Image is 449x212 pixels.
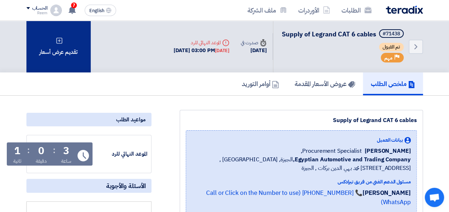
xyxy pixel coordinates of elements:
img: profile_test.png [50,5,62,16]
button: English [85,5,116,16]
div: Supply of Legrand CAT 6 cables [186,116,417,125]
span: Procurement Specialist, [301,147,362,155]
div: الموعد النهائي للرد [174,39,229,46]
div: دقيقة [36,157,47,165]
a: ملف الشركة [242,2,293,19]
div: 3 [63,146,69,156]
h5: أوامر التوريد [242,80,279,88]
h5: عروض الأسعار المقدمة [295,80,355,88]
strong: [PERSON_NAME] [363,188,411,197]
div: #71438 [383,31,400,36]
div: صدرت في [241,39,266,46]
div: : [27,144,30,157]
img: Teradix logo [386,6,423,14]
div: [DATE] 03:00 PM [174,46,229,55]
div: 1 [14,146,20,156]
span: تم القبول [379,43,404,51]
span: الأسئلة والأجوبة [106,182,146,190]
span: English [89,8,104,13]
span: مهم [384,55,393,61]
span: بيانات العميل [377,136,403,144]
span: [PERSON_NAME] [365,147,411,155]
div: الموعد النهائي للرد [94,150,148,158]
div: ثانية [13,157,21,165]
div: 0 [38,146,44,156]
span: Supply of Legrand CAT 6 cables [282,29,376,39]
span: 7 [71,2,77,8]
div: الحساب [32,5,48,11]
b: Egyptian Automotive and Trading Company, [293,155,410,164]
a: الطلبات [336,2,377,19]
a: عروض الأسعار المقدمة [287,72,363,95]
div: مسئول الدعم الفني من فريق تيرادكس [192,178,411,186]
div: Reem [26,11,48,15]
a: أوامر التوريد [234,72,287,95]
a: الأوردرات [293,2,336,19]
h5: ملخص الطلب [371,80,415,88]
a: 📞 [PHONE_NUMBER] (Call or Click on the Number to use WhatsApp) [206,188,411,207]
div: Open chat [425,188,444,207]
div: تقديم عرض أسعار [26,21,91,72]
div: [DATE] [241,46,266,55]
div: [DATE] [215,47,229,54]
div: مواعيد الطلب [26,113,151,126]
div: ساعة [61,157,71,165]
h5: Supply of Legrand CAT 6 cables [282,29,405,39]
span: الجيزة, [GEOGRAPHIC_DATA] ,[STREET_ADDRESS] محمد بهي الدين بركات , الجيزة [192,155,411,172]
a: ملخص الطلب [363,72,423,95]
div: : [53,144,55,157]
